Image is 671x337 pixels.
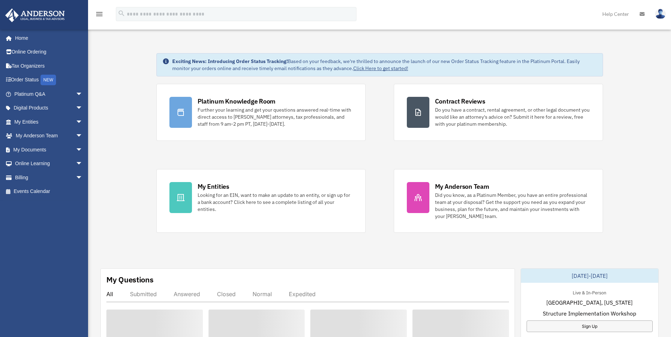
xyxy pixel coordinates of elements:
[353,65,408,71] a: Click Here to get started!
[5,185,93,199] a: Events Calendar
[41,75,56,85] div: NEW
[289,291,316,298] div: Expedited
[3,8,67,22] img: Anderson Advisors Platinum Portal
[198,182,229,191] div: My Entities
[5,101,93,115] a: Digital Productsarrow_drop_down
[543,309,636,318] span: Structure Implementation Workshop
[198,106,353,127] div: Further your learning and get your questions answered real-time with direct access to [PERSON_NAM...
[394,169,603,233] a: My Anderson Team Did you know, as a Platinum Member, you have an entire professional team at your...
[198,97,276,106] div: Platinum Knowledge Room
[76,87,90,101] span: arrow_drop_down
[5,45,93,59] a: Online Ordering
[198,192,353,213] div: Looking for an EIN, want to make an update to an entity, or sign up for a bank account? Click her...
[76,170,90,185] span: arrow_drop_down
[217,291,236,298] div: Closed
[5,115,93,129] a: My Entitiesarrow_drop_down
[76,143,90,157] span: arrow_drop_down
[5,73,93,87] a: Order StatusNEW
[655,9,666,19] img: User Pic
[435,192,590,220] div: Did you know, as a Platinum Member, you have an entire professional team at your disposal? Get th...
[5,59,93,73] a: Tax Organizers
[521,269,658,283] div: [DATE]-[DATE]
[76,157,90,171] span: arrow_drop_down
[5,157,93,171] a: Online Learningarrow_drop_down
[76,115,90,129] span: arrow_drop_down
[95,12,104,18] a: menu
[156,169,366,233] a: My Entities Looking for an EIN, want to make an update to an entity, or sign up for a bank accoun...
[527,320,653,332] a: Sign Up
[76,101,90,116] span: arrow_drop_down
[567,288,612,296] div: Live & In-Person
[435,106,590,127] div: Do you have a contract, rental agreement, or other legal document you would like an attorney's ad...
[156,84,366,141] a: Platinum Knowledge Room Further your learning and get your questions answered real-time with dire...
[435,182,489,191] div: My Anderson Team
[5,170,93,185] a: Billingarrow_drop_down
[394,84,603,141] a: Contract Reviews Do you have a contract, rental agreement, or other legal document you would like...
[546,298,633,307] span: [GEOGRAPHIC_DATA], [US_STATE]
[76,129,90,143] span: arrow_drop_down
[5,87,93,101] a: Platinum Q&Aarrow_drop_down
[106,274,154,285] div: My Questions
[253,291,272,298] div: Normal
[95,10,104,18] i: menu
[106,291,113,298] div: All
[5,143,93,157] a: My Documentsarrow_drop_down
[5,31,90,45] a: Home
[172,58,288,64] strong: Exciting News: Introducing Order Status Tracking!
[118,10,125,17] i: search
[5,129,93,143] a: My Anderson Teamarrow_drop_down
[130,291,157,298] div: Submitted
[174,291,200,298] div: Answered
[435,97,485,106] div: Contract Reviews
[172,58,597,72] div: Based on your feedback, we're thrilled to announce the launch of our new Order Status Tracking fe...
